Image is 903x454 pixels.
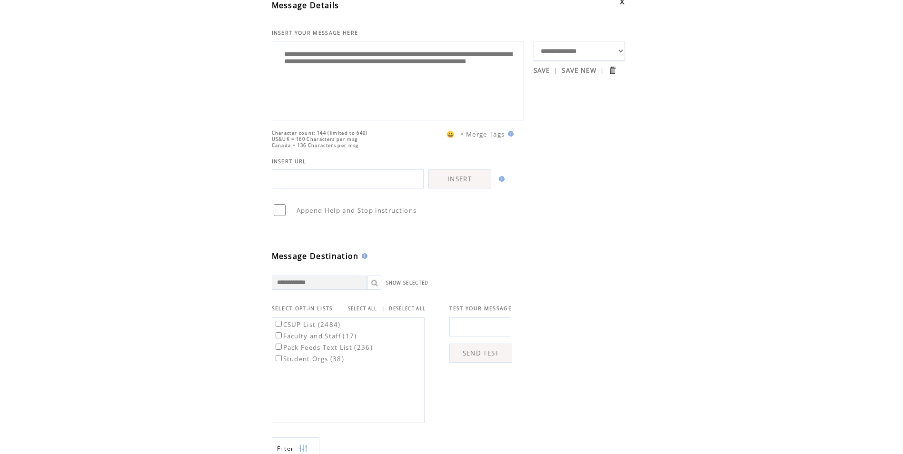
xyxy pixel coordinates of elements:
span: SELECT OPT-IN LISTS [272,305,333,312]
a: SAVE NEW [562,66,596,75]
input: CSUP List (2484) [276,321,282,327]
span: | [600,66,604,75]
span: Message Destination [272,251,359,261]
span: | [381,304,385,313]
span: INSERT YOUR MESSAGE HERE [272,30,358,36]
a: DESELECT ALL [389,306,426,312]
a: SHOW SELECTED [386,280,429,286]
span: TEST YOUR MESSAGE [449,305,512,312]
span: Canada = 136 Characters per msg [272,142,359,148]
img: help.gif [505,131,514,137]
span: Character count: 144 (limited to 640) [272,130,368,136]
span: Show filters [277,444,294,453]
span: INSERT URL [272,158,307,165]
input: Student Orgs (38) [276,355,282,361]
label: CSUP List (2484) [274,320,341,329]
span: Append Help and Stop instructions [297,206,417,215]
span: 😀 [447,130,455,138]
label: Pack Feeds Text List (236) [274,343,373,352]
input: Faculty and Staff (17) [276,332,282,338]
img: help.gif [359,253,367,259]
input: Submit [608,66,617,75]
a: INSERT [428,169,491,188]
span: US&UK = 160 Characters per msg [272,136,358,142]
img: help.gif [496,176,505,182]
a: SELECT ALL [348,306,377,312]
span: | [554,66,558,75]
label: Faculty and Staff (17) [274,332,357,340]
a: SAVE [534,66,550,75]
span: * Merge Tags [460,130,505,138]
label: Student Orgs (38) [274,355,345,363]
a: SEND TEST [449,344,512,363]
input: Pack Feeds Text List (236) [276,344,282,350]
